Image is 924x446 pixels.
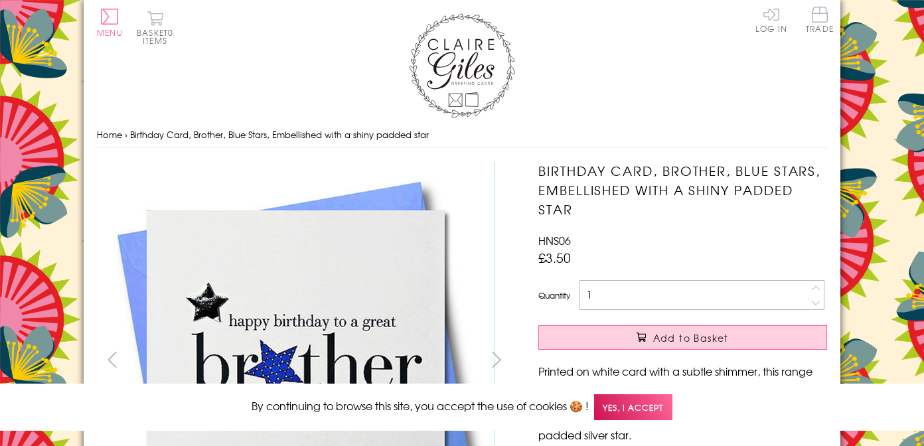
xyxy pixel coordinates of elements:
[806,7,834,33] span: Trade
[482,344,512,374] button: next
[130,128,429,141] span: Birthday Card, Brother, Blue Stars, Embellished with a shiny padded star
[806,7,834,35] a: Trade
[97,27,123,38] span: Menu
[594,394,672,420] span: Yes, I accept
[97,128,122,141] a: Home
[538,232,571,248] span: HNS06
[125,128,127,141] span: ›
[97,121,827,149] nav: breadcrumbs
[137,11,173,44] button: Basket0 items
[97,9,123,37] button: Menu
[538,289,570,301] label: Quantity
[538,248,571,267] span: £3.50
[755,7,787,33] a: Log In
[409,13,515,118] img: Claire Giles Greetings Cards
[538,325,827,350] button: Add to Basket
[538,161,827,218] h1: Birthday Card, Brother, Blue Stars, Embellished with a shiny padded star
[538,363,827,443] p: Printed on white card with a subtle shimmer, this range has large graphics and beautiful embellis...
[653,331,729,344] span: Add to Basket
[97,344,127,374] button: prev
[143,27,173,46] span: 0 items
